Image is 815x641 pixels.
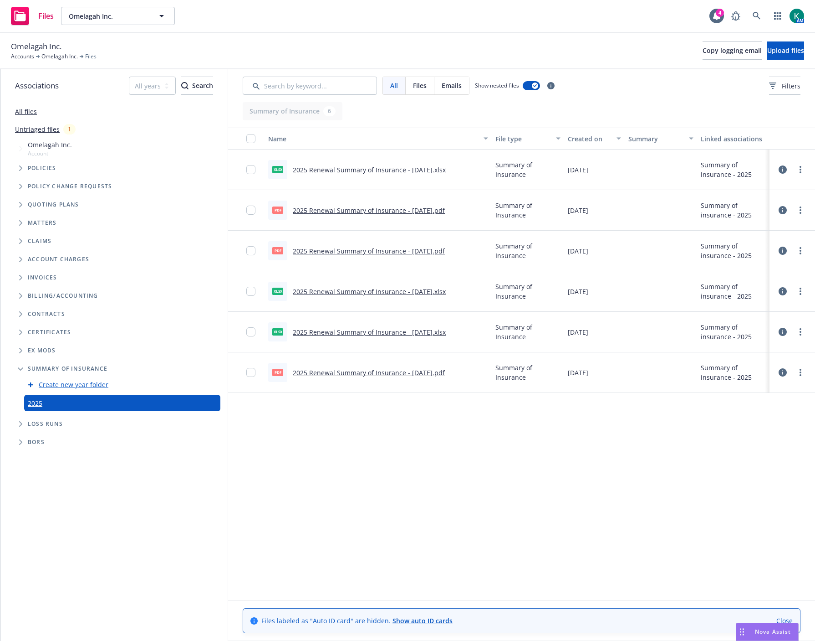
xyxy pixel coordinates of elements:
[703,41,762,60] button: Copy logging email
[272,288,283,295] span: xlsx
[795,286,806,297] a: more
[795,164,806,175] a: more
[0,138,228,287] div: Tree Example
[495,363,560,382] span: Summary of Insurance
[495,201,560,220] span: Summary of Insurance
[28,366,107,372] span: Summary of insurance
[568,246,588,256] span: [DATE]
[293,165,446,174] a: 2025 Renewal Summary of Insurance - [DATE].xlsx
[776,616,793,625] a: Close
[0,287,228,451] div: Folder Tree Example
[272,207,283,213] span: pdf
[246,327,255,336] input: Toggle Row Selected
[568,287,588,296] span: [DATE]
[28,330,71,335] span: Certificates
[61,7,175,25] button: Omelagah Inc.
[701,322,766,341] div: Summary of insurance - 2025
[272,166,283,173] span: xlsx
[181,77,213,94] div: Search
[28,257,89,262] span: Account charges
[28,421,63,427] span: Loss Runs
[265,128,492,150] button: Name
[492,128,564,150] button: File type
[28,398,42,408] a: 2025
[568,134,611,144] div: Created on
[28,348,56,353] span: Ex Mods
[272,328,283,335] span: xlsx
[795,205,806,216] a: more
[63,124,76,134] div: 1
[272,247,283,254] span: pdf
[736,623,748,641] div: Drag to move
[268,134,478,144] div: Name
[475,82,519,89] span: Show nested files
[28,150,72,157] span: Account
[782,81,800,91] span: Filters
[15,80,59,92] span: Associations
[769,7,787,25] a: Switch app
[28,184,112,189] span: Policy change requests
[181,77,213,95] button: SearchSearch
[701,201,766,220] div: Summary of insurance - 2025
[495,134,550,144] div: File type
[701,160,766,179] div: Summary of insurance - 2025
[413,81,427,90] span: Files
[39,380,108,389] a: Create new year folder
[28,238,51,244] span: Claims
[28,220,56,226] span: Matters
[28,311,65,317] span: Contracts
[748,7,766,25] a: Search
[769,81,800,91] span: Filters
[767,41,804,60] button: Upload files
[564,128,625,150] button: Created on
[701,363,766,382] div: Summary of insurance - 2025
[795,326,806,337] a: more
[769,77,800,95] button: Filters
[28,293,98,299] span: Billing/Accounting
[625,128,697,150] button: Summary
[15,107,37,116] a: All files
[293,368,445,377] a: 2025 Renewal Summary of Insurance - [DATE].pdf
[790,9,804,23] img: photo
[85,52,97,61] span: Files
[28,275,57,280] span: Invoices
[261,616,453,625] span: Files labeled as "Auto ID card" are hidden.
[568,165,588,175] span: [DATE]
[697,128,769,150] button: Linked associations
[7,3,57,29] a: Files
[736,623,799,641] button: Nova Assist
[703,46,762,55] span: Copy logging email
[701,282,766,301] div: Summary of insurance - 2025
[755,628,791,636] span: Nova Assist
[28,140,72,150] span: Omelagah Inc.
[701,134,766,144] div: Linked associations
[795,245,806,256] a: more
[701,241,766,260] div: Summary of insurance - 2025
[293,247,445,255] a: 2025 Renewal Summary of Insurance - [DATE].pdf
[28,202,79,207] span: Quoting plans
[568,368,588,377] span: [DATE]
[11,52,34,61] a: Accounts
[727,7,745,25] a: Report a Bug
[293,328,446,336] a: 2025 Renewal Summary of Insurance - [DATE].xlsx
[246,287,255,296] input: Toggle Row Selected
[246,134,255,143] input: Select all
[15,124,60,134] a: Untriaged files
[628,134,683,144] div: Summary
[795,367,806,378] a: more
[243,77,377,95] input: Search by keyword...
[568,206,588,215] span: [DATE]
[246,165,255,174] input: Toggle Row Selected
[293,287,446,296] a: 2025 Renewal Summary of Insurance - [DATE].xlsx
[28,165,56,171] span: Policies
[495,241,560,260] span: Summary of Insurance
[495,160,560,179] span: Summary of Insurance
[38,12,54,20] span: Files
[442,81,462,90] span: Emails
[181,82,188,89] svg: Search
[246,206,255,215] input: Toggle Row Selected
[495,282,560,301] span: Summary of Insurance
[495,322,560,341] span: Summary of Insurance
[69,11,148,21] span: Omelagah Inc.
[568,327,588,337] span: [DATE]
